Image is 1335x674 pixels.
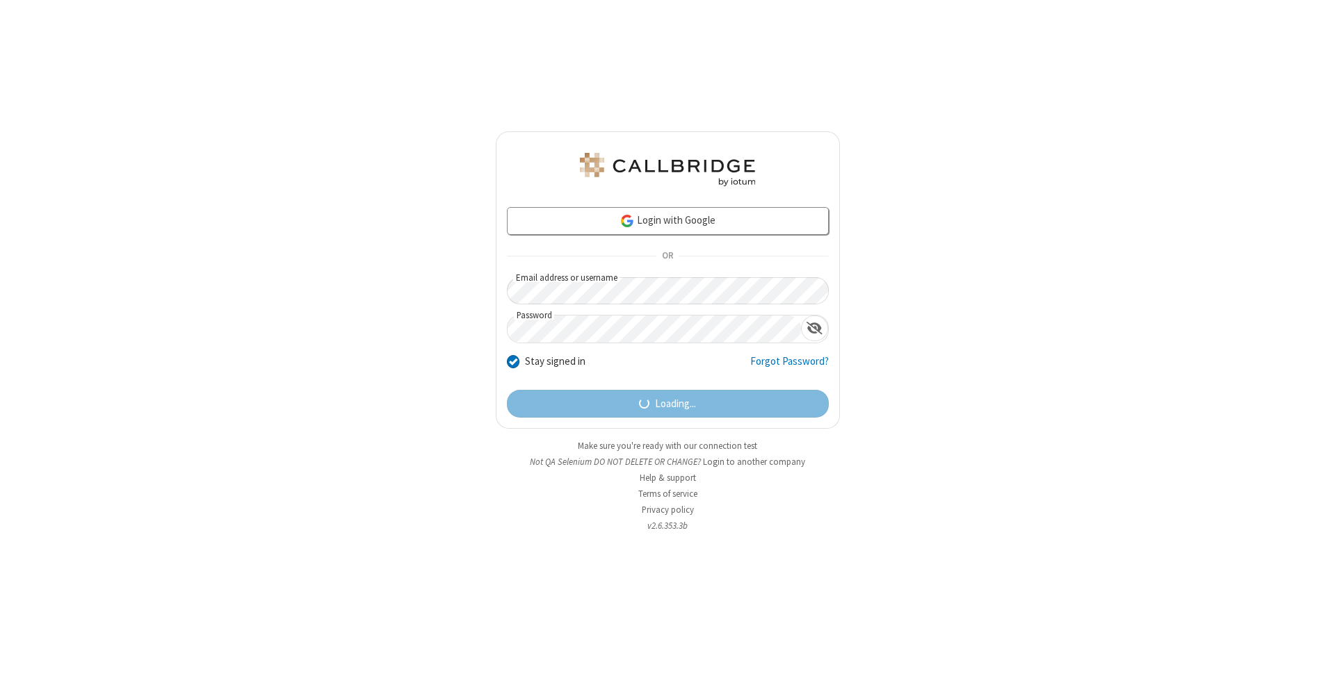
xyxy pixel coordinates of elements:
a: Make sure you're ready with our connection test [578,440,757,452]
label: Stay signed in [525,354,585,370]
button: Loading... [507,390,829,418]
a: Terms of service [638,488,697,500]
span: OR [656,247,679,266]
li: v2.6.353.3b [496,519,840,532]
button: Login to another company [703,455,805,468]
img: google-icon.png [620,213,635,229]
span: Loading... [655,396,696,412]
input: Password [508,315,801,343]
div: Show password [801,315,828,341]
a: Forgot Password? [750,354,829,380]
img: QA Selenium DO NOT DELETE OR CHANGE [577,153,758,186]
a: Help & support [640,472,696,484]
li: Not QA Selenium DO NOT DELETE OR CHANGE? [496,455,840,468]
a: Login with Google [507,207,829,235]
a: Privacy policy [642,504,694,516]
input: Email address or username [507,277,829,304]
